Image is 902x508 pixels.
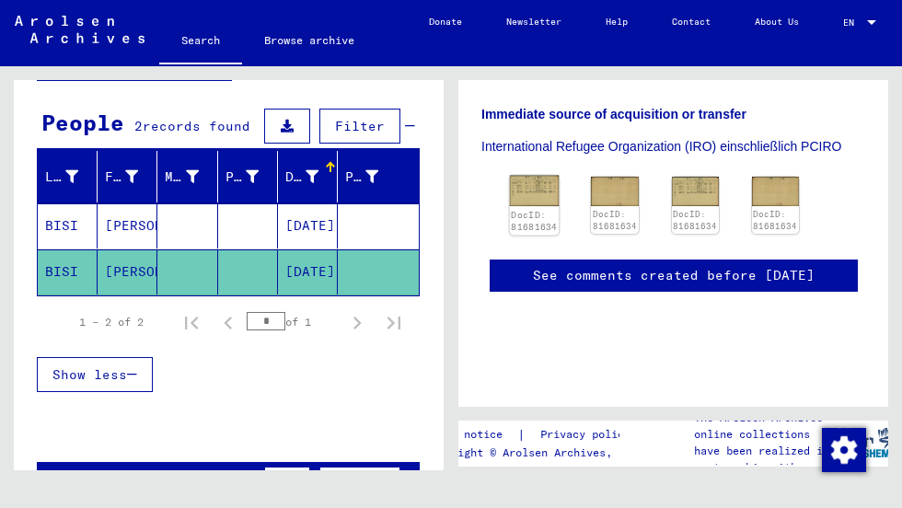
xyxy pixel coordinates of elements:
[338,151,419,202] mat-header-cell: Prisoner #
[98,249,157,294] mat-cell: [PERSON_NAME]
[98,203,157,248] mat-cell: [PERSON_NAME]
[533,266,815,285] a: See comments created before [DATE]
[345,167,378,187] div: Prisoner #
[45,162,101,191] div: Last Name
[821,427,865,471] div: Change consent
[822,428,866,472] img: Change consent
[319,109,400,144] button: Filter
[694,410,835,443] p: The Arolsen Archives online collections
[143,118,250,134] span: records found
[591,177,638,206] img: 002.jpg
[425,444,653,461] p: Copyright © Arolsen Archives, 2021
[98,151,157,202] mat-header-cell: First Name
[38,203,98,248] mat-cell: BISI
[481,107,746,121] b: Immediate source of acquisition or transfer
[752,177,799,206] img: 002.jpg
[481,137,865,156] p: International Refugee Organization (IRO) einschließlich PCIRO
[79,314,144,330] div: 1 – 2 of 2
[339,304,376,341] button: Next page
[41,106,124,139] div: People
[52,366,127,383] span: Show less
[593,209,637,232] a: DocID: 81681634
[218,151,278,202] mat-header-cell: Place of Birth
[134,118,143,134] span: 2
[225,162,282,191] div: Place of Birth
[173,304,210,341] button: First page
[425,425,653,444] div: |
[753,209,797,232] a: DocID: 81681634
[672,177,719,206] img: 001.jpg
[247,313,339,330] div: of 1
[278,203,338,248] mat-cell: [DATE]
[345,162,401,191] div: Prisoner #
[157,151,217,202] mat-header-cell: Maiden Name
[242,18,376,63] a: Browse archive
[105,162,161,191] div: First Name
[38,151,98,202] mat-header-cell: Last Name
[285,167,318,187] div: Date of Birth
[159,18,242,66] a: Search
[511,209,557,233] a: DocID: 81681634
[694,443,835,476] p: have been realized in partnership with
[278,151,338,202] mat-header-cell: Date of Birth
[210,304,247,341] button: Previous page
[37,357,153,392] button: Show less
[225,167,259,187] div: Place of Birth
[510,176,560,207] img: 001.jpg
[285,162,341,191] div: Date of Birth
[335,118,385,134] span: Filter
[15,16,145,43] img: Arolsen_neg.svg
[526,425,653,444] a: Privacy policy
[673,209,717,232] a: DocID: 81681634
[45,167,78,187] div: Last Name
[843,17,863,28] span: EN
[165,162,221,191] div: Maiden Name
[38,249,98,294] mat-cell: BISI
[376,304,412,341] button: Last page
[41,464,124,497] div: Topics
[278,249,338,294] mat-cell: [DATE]
[165,167,198,187] div: Maiden Name
[425,425,517,444] a: Legal notice
[105,167,138,187] div: First Name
